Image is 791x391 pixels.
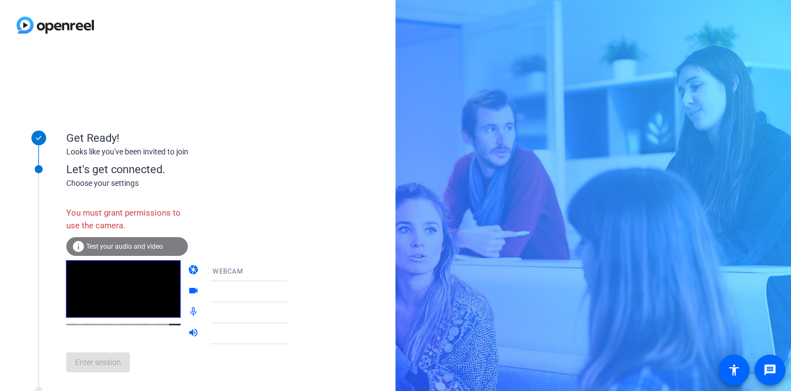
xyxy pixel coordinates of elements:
mat-icon: mic_none [188,306,201,319]
mat-icon: camera [188,264,201,277]
div: Looks like you've been invited to join [66,146,287,158]
mat-icon: accessibility [727,363,741,377]
span: Test your audio and video [86,243,163,250]
div: Get Ready! [66,130,287,146]
mat-icon: message [763,363,777,377]
div: Choose your settings [66,178,310,189]
mat-icon: videocam [188,285,201,298]
div: Let's get connected. [66,161,310,178]
mat-icon: volume_up [188,327,201,340]
span: WEBCAM [213,267,242,275]
mat-icon: info [72,240,85,253]
div: You must grant permissions to use the camera. [66,201,188,237]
